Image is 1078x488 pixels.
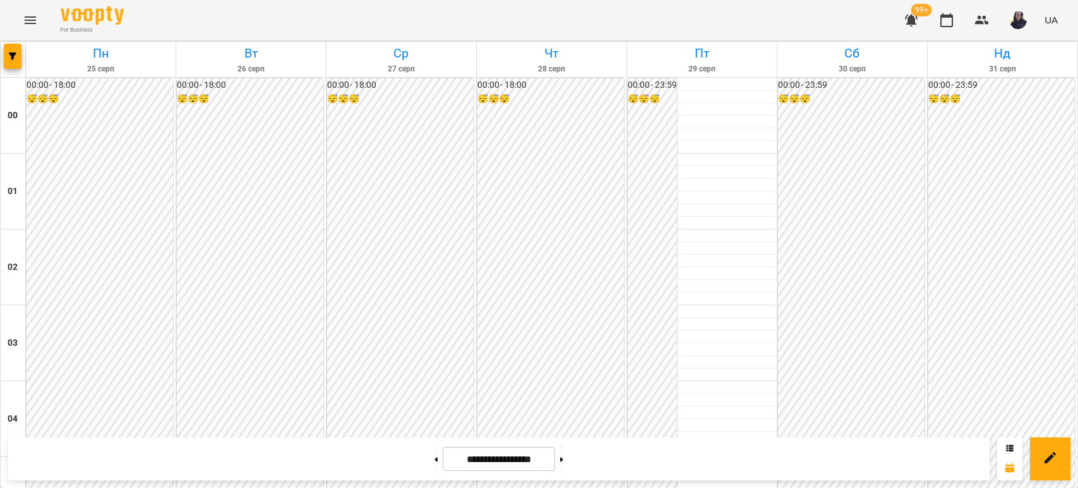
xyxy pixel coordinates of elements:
[928,92,1075,106] h6: 😴😴😴
[8,109,18,123] h6: 00
[930,63,1075,75] h6: 31 серп
[328,63,474,75] h6: 27 серп
[477,78,624,92] h6: 00:00 - 18:00
[1039,8,1063,32] button: UA
[8,412,18,426] h6: 04
[629,44,775,63] h6: Пт
[479,44,625,63] h6: Чт
[928,78,1075,92] h6: 00:00 - 23:59
[27,92,173,106] h6: 😴😴😴
[628,78,677,92] h6: 00:00 - 23:59
[779,44,925,63] h6: Сб
[61,6,124,25] img: Voopty Logo
[328,44,474,63] h6: Ср
[28,63,174,75] h6: 25 серп
[1045,13,1058,27] span: UA
[178,44,324,63] h6: Вт
[629,63,775,75] h6: 29 серп
[1009,11,1027,29] img: de66a22b4ea812430751315b74cfe34b.jpg
[477,92,624,106] h6: 😴😴😴
[778,78,925,92] h6: 00:00 - 23:59
[327,92,474,106] h6: 😴😴😴
[15,5,45,35] button: Menu
[8,260,18,274] h6: 02
[177,78,323,92] h6: 00:00 - 18:00
[61,26,124,34] span: For Business
[27,78,173,92] h6: 00:00 - 18:00
[327,78,474,92] h6: 00:00 - 18:00
[177,92,323,106] h6: 😴😴😴
[778,92,925,106] h6: 😴😴😴
[479,63,625,75] h6: 28 серп
[28,44,174,63] h6: Пн
[930,44,1075,63] h6: Нд
[911,4,932,16] span: 99+
[779,63,925,75] h6: 30 серп
[8,185,18,198] h6: 01
[178,63,324,75] h6: 26 серп
[8,336,18,350] h6: 03
[628,92,677,106] h6: 😴😴😴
